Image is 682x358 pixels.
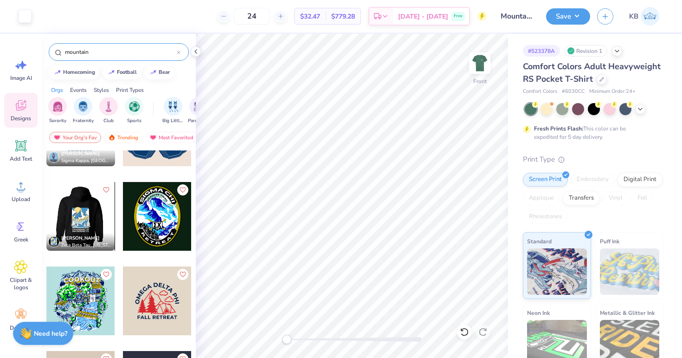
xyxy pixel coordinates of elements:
img: Sports Image [129,101,140,112]
span: Minimum Order: 24 + [589,88,636,96]
input: – – [234,8,270,25]
span: [PERSON_NAME] [61,150,100,157]
div: football [117,70,137,75]
img: Big Little Reveal Image [168,101,178,112]
span: [PERSON_NAME] [61,235,100,241]
button: Like [101,184,112,195]
span: Fraternity [73,117,94,124]
a: KB [625,7,663,26]
div: Screen Print [523,173,568,187]
strong: Need help? [34,329,67,338]
img: trend_line.gif [108,70,115,75]
div: Embroidery [571,173,615,187]
div: Most Favorited [145,132,198,143]
button: filter button [73,97,94,124]
span: Parent's Weekend [188,117,209,124]
div: Print Types [116,86,144,94]
button: filter button [125,97,143,124]
span: Image AI [10,74,32,82]
span: Puff Ink [600,236,619,246]
span: Comfort Colors Adult Heavyweight RS Pocket T-Shirt [523,61,661,85]
span: Greek [14,236,28,243]
img: trend_line.gif [54,70,61,75]
input: Try "Alpha" [64,47,177,57]
button: Like [177,269,188,280]
div: Transfers [563,191,600,205]
button: football [103,65,141,79]
img: Club Image [103,101,114,112]
div: Applique [523,191,560,205]
div: Revision 1 [565,45,607,57]
button: homecoming [49,65,99,79]
div: Your Org's Fav [49,132,101,143]
div: Digital Print [618,173,663,187]
span: Comfort Colors [523,88,557,96]
span: Metallic & Glitter Ink [600,308,655,318]
span: Designs [11,115,31,122]
button: Save [546,8,590,25]
div: Front [473,77,487,85]
button: filter button [162,97,184,124]
div: filter for Sports [125,97,143,124]
span: KB [629,11,638,22]
div: This color can be expedited for 5 day delivery. [534,124,648,141]
span: Standard [527,236,552,246]
span: Sports [127,117,142,124]
span: Clipart & logos [6,276,36,291]
div: bear [159,70,170,75]
div: Styles [94,86,109,94]
div: Accessibility label [282,335,291,344]
img: Front [470,54,489,72]
div: Trending [104,132,142,143]
span: Add Text [10,155,32,163]
button: bear [144,65,174,79]
div: Print Type [523,154,663,165]
button: filter button [99,97,118,124]
img: Sorority Image [52,101,63,112]
button: filter button [48,97,67,124]
img: most_fav.gif [53,134,61,141]
span: Club [103,117,114,124]
span: $32.47 [300,12,320,21]
span: Decorate [10,324,32,332]
div: filter for Sorority [48,97,67,124]
button: Like [101,269,112,280]
strong: Fresh Prints Flash: [534,125,583,132]
img: Parent's Weekend Image [193,101,204,112]
span: Free [454,13,463,20]
span: Sorority [49,117,66,124]
img: Fraternity Image [78,101,88,112]
span: $779.28 [331,12,355,21]
span: Neon Ink [527,308,550,318]
div: Vinyl [603,191,629,205]
div: Orgs [51,86,63,94]
button: Like [177,184,188,195]
div: # 523378A [523,45,560,57]
span: Zeta Beta Tau, [US_STATE] Tech [61,242,111,249]
div: filter for Big Little Reveal [162,97,184,124]
img: trend_line.gif [149,70,157,75]
div: filter for Parent's Weekend [188,97,209,124]
img: Kayla Berkoff [641,7,659,26]
span: Sigma Kappa, [GEOGRAPHIC_DATA][US_STATE] [61,157,111,164]
img: most_fav.gif [149,134,157,141]
div: homecoming [63,70,95,75]
div: Foil [631,191,653,205]
img: Standard [527,248,587,295]
div: filter for Fraternity [73,97,94,124]
img: Puff Ink [600,248,660,295]
button: filter button [188,97,209,124]
span: # 6030CC [562,88,585,96]
div: Rhinestones [523,210,568,224]
div: Events [70,86,87,94]
div: filter for Club [99,97,118,124]
span: Big Little Reveal [162,117,184,124]
span: Upload [12,195,30,203]
input: Untitled Design [494,7,539,26]
img: trending.gif [108,134,116,141]
span: [DATE] - [DATE] [398,12,448,21]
